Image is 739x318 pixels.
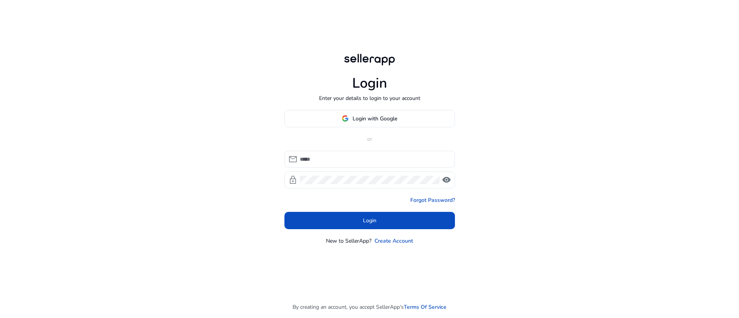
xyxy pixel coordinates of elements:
span: Login with Google [353,115,397,123]
a: Forgot Password? [410,196,455,204]
a: Create Account [375,237,413,245]
p: New to SellerApp? [326,237,371,245]
span: visibility [442,175,451,185]
span: lock [288,175,298,185]
button: Login [284,212,455,229]
p: Enter your details to login to your account [319,94,420,102]
a: Terms Of Service [404,303,446,311]
span: Login [363,216,376,225]
h1: Login [352,75,387,92]
button: Login with Google [284,110,455,127]
p: or [284,135,455,143]
span: mail [288,155,298,164]
img: google-logo.svg [342,115,349,122]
